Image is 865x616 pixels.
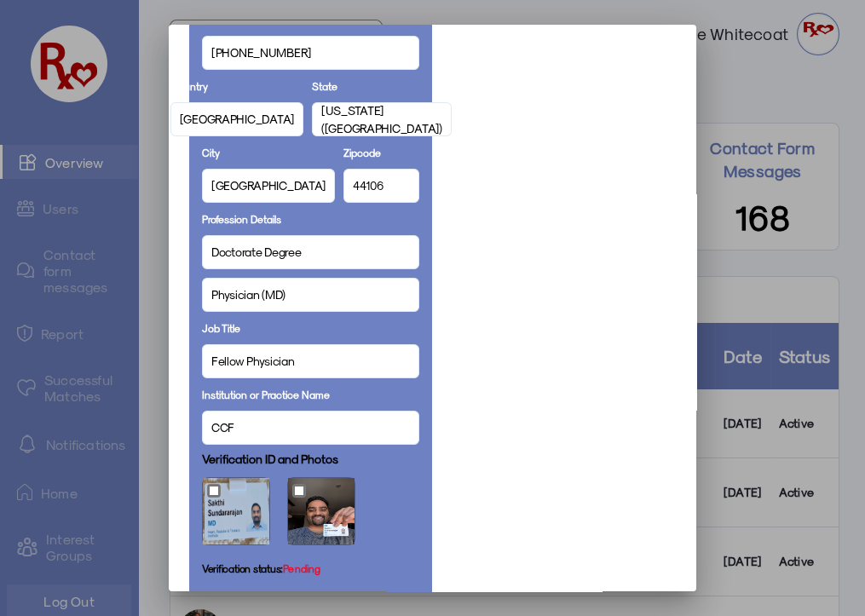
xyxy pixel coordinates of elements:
[321,101,442,137] span: [US_STATE] ([GEOGRAPHIC_DATA])
[343,145,381,160] label: Zipcode
[202,387,330,402] label: Institution or Practice Name
[211,418,234,436] span: CCF
[211,285,285,303] span: Physician (MD)
[211,352,295,370] span: Fellow Physician
[202,591,420,603] label: Note
[180,110,294,128] span: [GEOGRAPHIC_DATA]
[202,145,220,160] label: City
[202,320,240,336] label: Job Title
[283,562,320,574] span: Pending
[211,243,302,261] span: Doctorate Degree
[202,211,281,227] label: Profession Details
[203,478,269,544] img: kpfm143fgcjrz6cn9gry.jpg
[312,78,337,94] label: State
[288,478,355,544] img: n7whrjdmyuzqsyfngjv6.jpg
[170,78,208,94] label: Country
[202,562,321,574] h5: Verification status:
[202,452,338,466] h6: Verification ID and Photos
[211,176,326,194] span: [GEOGRAPHIC_DATA]
[353,176,383,194] span: 44106
[211,43,311,61] span: [PHONE_NUMBER]
[397,450,414,468] img: ic-admin-delete.svg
